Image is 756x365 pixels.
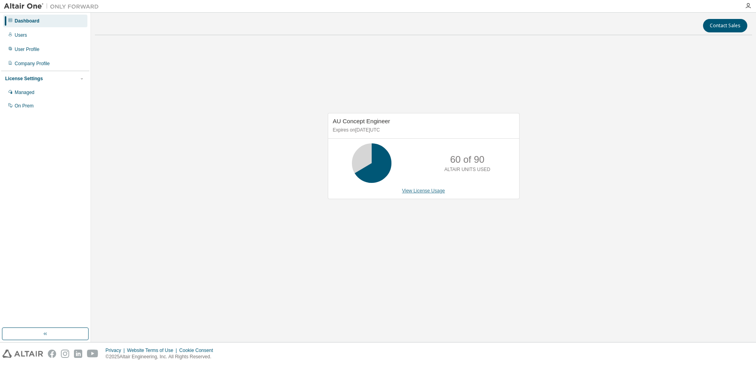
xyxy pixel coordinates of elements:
[127,347,179,354] div: Website Terms of Use
[106,347,127,354] div: Privacy
[402,188,445,194] a: View License Usage
[15,46,40,53] div: User Profile
[15,32,27,38] div: Users
[179,347,217,354] div: Cookie Consent
[444,166,490,173] p: ALTAIR UNITS USED
[15,60,50,67] div: Company Profile
[106,354,218,360] p: © 2025 Altair Engineering, Inc. All Rights Reserved.
[74,350,82,358] img: linkedin.svg
[87,350,98,358] img: youtube.svg
[450,153,484,166] p: 60 of 90
[48,350,56,358] img: facebook.svg
[61,350,69,358] img: instagram.svg
[5,75,43,82] div: License Settings
[15,103,34,109] div: On Prem
[15,89,34,96] div: Managed
[15,18,40,24] div: Dashboard
[4,2,103,10] img: Altair One
[333,118,390,124] span: AU Concept Engineer
[333,127,512,134] p: Expires on [DATE] UTC
[703,19,747,32] button: Contact Sales
[2,350,43,358] img: altair_logo.svg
